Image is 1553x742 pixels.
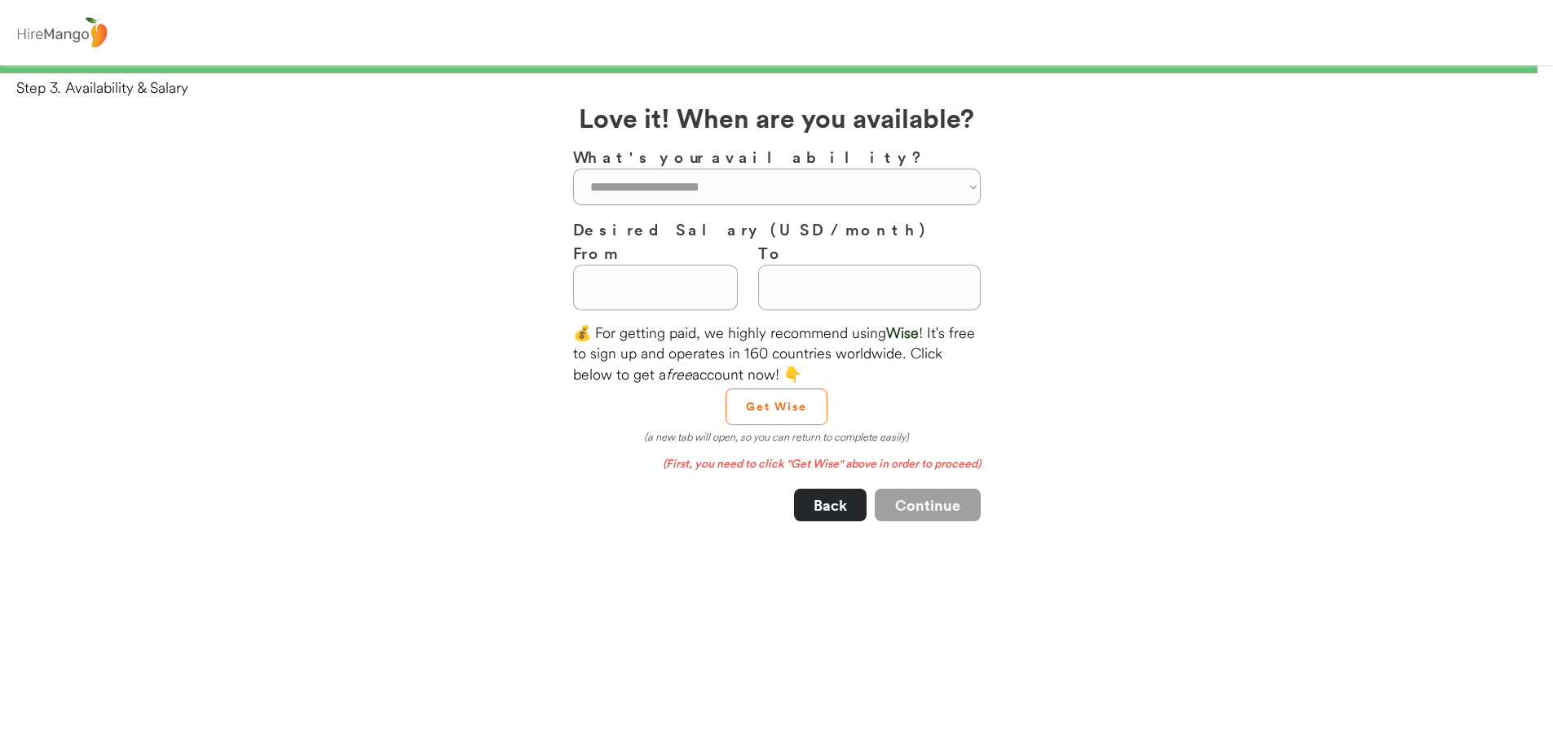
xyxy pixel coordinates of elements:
[794,489,867,521] button: Back
[12,14,112,52] img: logo%20-%20hiremango%20gray.png
[579,98,974,137] h2: Love it! When are you available?
[573,323,981,384] div: 💰 For getting paid, we highly recommend using ! It's free to sign up and operates in 160 countrie...
[16,77,1553,98] div: Step 3. Availability & Salary
[875,489,981,521] button: Continue
[3,65,1550,73] div: 99%
[663,455,981,472] em: (First, you need to click "Get Wise" above in order to proceed)
[573,217,981,241] h3: Desired Salary (USD / month)
[644,430,909,443] em: (a new tab will open, so you can return to complete easily)
[758,241,981,265] h3: To
[726,389,827,425] button: Get Wise
[666,365,692,384] em: free
[573,241,738,265] h3: From
[886,323,919,342] font: Wise
[573,145,981,169] h3: What's your availability?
